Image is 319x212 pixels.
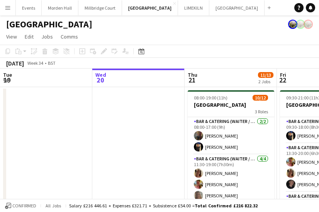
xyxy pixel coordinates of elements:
[3,32,20,42] a: View
[2,76,12,84] span: 19
[188,101,274,108] h3: [GEOGRAPHIC_DATA]
[94,76,106,84] span: 20
[25,60,45,66] span: Week 34
[58,32,81,42] a: Comms
[6,19,92,30] h1: [GEOGRAPHIC_DATA]
[4,202,37,210] button: Confirmed
[48,60,56,66] div: BST
[279,76,286,84] span: 22
[280,71,286,78] span: Fri
[188,117,274,155] app-card-role: Bar & Catering (Waiter / waitress)2/208:00-17:00 (9h)[PERSON_NAME][PERSON_NAME]
[253,95,268,101] span: 10/12
[6,33,17,40] span: View
[178,0,209,15] button: LIMEKILN
[78,0,122,15] button: Millbridge Court
[258,79,273,84] div: 2 Jobs
[258,72,273,78] span: 11/13
[195,203,258,209] span: Total Confirmed £216 822.32
[304,20,313,29] app-user-avatar: Staffing Manager
[187,76,197,84] span: 21
[296,20,305,29] app-user-avatar: Staffing Manager
[95,71,106,78] span: Wed
[61,33,78,40] span: Comms
[69,203,258,209] div: Salary £216 446.61 + Expenses £321.71 + Subsistence £54.00 =
[42,0,78,15] button: Morden Hall
[22,32,37,42] a: Edit
[3,71,12,78] span: Tue
[209,0,265,15] button: [GEOGRAPHIC_DATA]
[122,0,178,15] button: [GEOGRAPHIC_DATA]
[12,203,36,209] span: Confirmed
[194,95,227,101] span: 08:00-19:00 (11h)
[16,0,42,15] button: Events
[188,71,197,78] span: Thu
[44,203,63,209] span: All jobs
[6,59,24,67] div: [DATE]
[25,33,34,40] span: Edit
[188,90,274,204] app-job-card: 08:00-19:00 (11h)10/12[GEOGRAPHIC_DATA]3 RolesBar & Catering (Waiter / waitress)2/208:00-17:00 (9...
[38,32,56,42] a: Jobs
[255,109,268,114] span: 3 Roles
[288,20,297,29] app-user-avatar: Staffing Manager
[41,33,53,40] span: Jobs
